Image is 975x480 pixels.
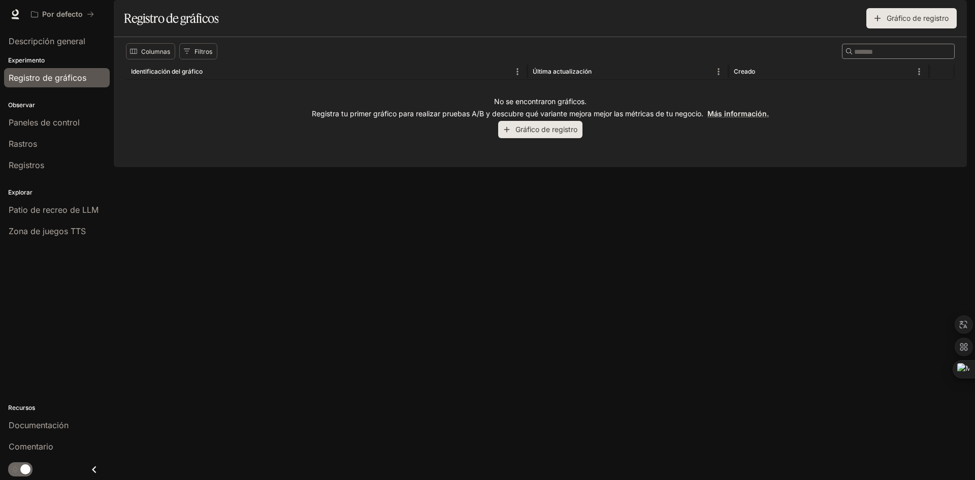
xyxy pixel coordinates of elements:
button: Clasificar [593,64,608,79]
font: Columnas [141,48,170,55]
button: Menú [711,64,726,79]
button: Menú [510,64,525,79]
button: Gráfico de registro [498,121,582,138]
font: Registro de gráficos [124,11,218,26]
font: Por defecto [42,10,83,18]
button: Clasificar [756,64,771,79]
font: Creado [734,68,755,75]
button: Menú [912,64,927,79]
button: Seleccionar columnas [126,43,175,59]
button: Gráfico de registro [866,8,957,28]
a: Más información. [707,109,769,118]
font: Gráfico de registro [515,125,577,134]
font: No se encontraron gráficos. [494,97,587,106]
font: Identificación del gráfico [131,68,203,75]
font: Registra tu primer gráfico para realizar pruebas A/B y descubre qué variante mejora mejor las mét... [312,109,703,118]
font: Gráfico de registro [887,14,949,22]
font: Última actualización [533,68,592,75]
font: Filtros [194,48,212,55]
div: Buscar [842,44,955,59]
button: Clasificar [204,64,219,79]
button: Mostrar filtros [179,43,217,59]
button: Todos los espacios de trabajo [26,4,99,24]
